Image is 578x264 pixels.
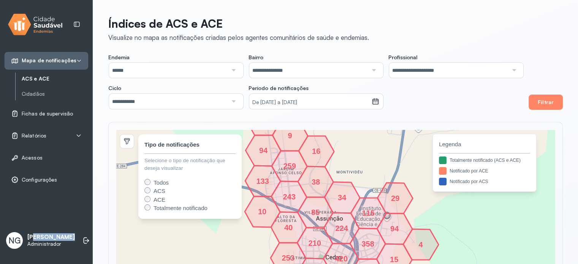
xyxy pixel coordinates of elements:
a: ACS e ACE [22,74,88,84]
div: 9 [288,133,292,138]
div: 4 [418,242,423,247]
a: Configurações [11,176,82,183]
span: Relatórios [22,133,46,139]
div: Notificado por ACE [450,168,488,174]
div: 420 [339,256,344,261]
div: 85 [313,210,318,215]
div: 94 [392,226,397,231]
div: Notificado por ACS [450,178,488,185]
a: Cidadãos [22,89,88,99]
div: 29 [393,196,397,201]
div: 10 [260,209,264,214]
div: 358 [366,242,370,246]
button: Filtrar [529,95,563,110]
div: 15 [392,257,396,262]
div: 16 [314,149,318,153]
div: 94 [261,148,266,153]
span: Bairro [249,54,263,61]
div: 40 [286,225,291,230]
div: 133 [260,179,265,183]
small: De [DATE] a [DATE] [252,99,369,106]
div: 224 [339,226,344,231]
span: Acessos [22,155,43,161]
span: Legenda [439,140,530,149]
span: Fichas de supervisão [22,111,73,117]
a: Fichas de supervisão [11,110,82,117]
img: logo.svg [8,12,63,37]
div: Selecione o tipo de notificação que deseja visualizar [144,157,236,172]
div: 34 [340,195,344,200]
div: Totalmente notificado (ACS e ACE) [450,157,521,164]
span: Totalmente notificado [154,205,207,211]
a: ACS e ACE [22,76,88,82]
div: 243 [287,194,291,199]
div: Visualize no mapa as notificações criadas pelos agentes comunitários de saúde e endemias. [108,33,369,41]
span: Período de notificações [249,85,309,92]
div: 210 [312,241,317,245]
span: ACE [154,196,165,203]
p: [PERSON_NAME] [27,234,75,241]
span: Endemia [108,54,130,61]
p: Índices de ACS e ACE [108,17,369,30]
a: Cidadãos [22,91,88,97]
div: Tipo de notificações [144,141,200,149]
span: Mapa de notificações [22,57,76,64]
a: Acessos [11,154,82,161]
span: ACS [154,188,165,194]
div: 38 [314,180,318,184]
span: Profissional [388,54,417,61]
span: NG [8,236,21,245]
div: 253 [286,256,290,260]
div: 115 [366,211,371,215]
div: 259 [287,164,292,168]
span: Configurações [22,177,57,183]
p: Administrador [27,241,75,247]
span: Ciclo [108,85,121,92]
span: Todos [154,179,169,186]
